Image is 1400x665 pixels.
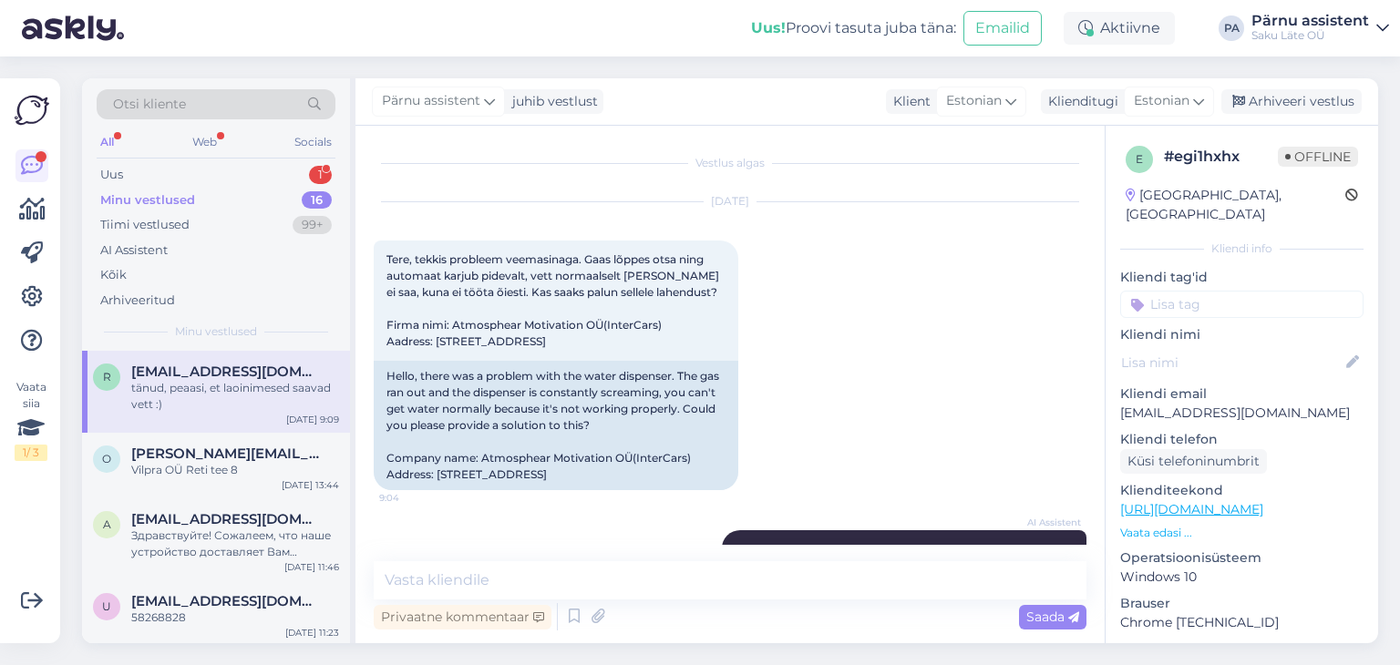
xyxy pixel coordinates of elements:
[886,92,931,111] div: Klient
[379,491,448,505] span: 9:04
[15,379,47,461] div: Vaata siia
[100,166,123,184] div: Uus
[302,191,332,210] div: 16
[103,517,111,531] span: a
[1251,14,1369,28] div: Pärnu assistent
[1041,92,1118,111] div: Klienditugi
[131,363,321,380] span: rolarin@intercars.eu
[963,11,1042,46] button: Emailid
[1120,481,1364,500] p: Klienditeekond
[286,413,339,426] div: [DATE] 9:09
[1120,525,1364,541] p: Vaata edasi ...
[102,452,111,465] span: o
[1026,609,1079,625] span: Saada
[374,361,738,490] div: Hello, there was a problem with the water dispenser. The gas ran out and the dispenser is constan...
[1120,548,1364,568] p: Operatsioonisüsteem
[15,445,47,461] div: 1 / 3
[1120,268,1364,287] p: Kliendi tag'id
[100,216,190,234] div: Tiimi vestlused
[102,599,111,613] span: u
[1120,568,1364,587] p: Windows 10
[505,92,598,111] div: juhib vestlust
[1126,186,1345,224] div: [GEOGRAPHIC_DATA], [GEOGRAPHIC_DATA]
[1120,240,1364,257] div: Kliendi info
[284,560,339,574] div: [DATE] 11:46
[1120,291,1364,318] input: Lisa tag
[285,626,339,639] div: [DATE] 11:23
[175,323,257,340] span: Minu vestlused
[1164,146,1278,168] div: # egi1hxhx
[189,130,221,154] div: Web
[751,17,956,39] div: Proovi tasuta juba täna:
[131,527,339,560] div: Здравствуйте! Сожалеем, что наше устройство доставляет Вам неудобства! Пожалуйста, свяжитесь с на...
[309,166,332,184] div: 1
[100,191,195,210] div: Minu vestlused
[282,478,339,492] div: [DATE] 13:44
[946,91,1002,111] span: Estonian
[131,593,321,609] span: uthf1@hotmail.com
[113,95,186,114] span: Otsi kliente
[374,193,1086,210] div: [DATE]
[100,241,168,260] div: AI Assistent
[131,445,321,462] span: oleg.kiyanov@vilpra.ee
[1121,353,1343,373] input: Lisa nimi
[103,370,111,384] span: r
[374,155,1086,171] div: Vestlus algas
[1120,594,1364,613] p: Brauser
[131,462,339,478] div: Vilpra OÜ Reti tee 8
[1013,516,1081,529] span: AI Assistent
[131,511,321,527] span: artegokivi@gmail.com
[374,605,551,629] div: Privaatne kommentaar
[15,93,49,128] img: Askly Logo
[131,380,339,413] div: tänud, peaasi, et laoinimesed saavad vett :)
[1136,152,1143,166] span: e
[1120,501,1263,517] a: [URL][DOMAIN_NAME]
[1251,14,1389,43] a: Pärnu assistentSaku Läte OÜ
[293,216,332,234] div: 99+
[1120,325,1364,344] p: Kliendi nimi
[1134,91,1189,111] span: Estonian
[1120,449,1267,474] div: Küsi telefoninumbrit
[1251,28,1369,43] div: Saku Läte OÜ
[1064,12,1175,45] div: Aktiivne
[1278,147,1358,167] span: Offline
[1120,404,1364,423] p: [EMAIL_ADDRESS][DOMAIN_NAME]
[1120,430,1364,449] p: Kliendi telefon
[97,130,118,154] div: All
[291,130,335,154] div: Socials
[751,19,786,36] b: Uus!
[1120,384,1364,404] p: Kliendi email
[1221,89,1362,114] div: Arhiveeri vestlus
[100,266,127,284] div: Kõik
[131,609,339,626] div: 58268828
[382,91,480,111] span: Pärnu assistent
[386,252,722,348] span: Tere, tekkis probleem veemasinaga. Gaas lõppes otsa ning automaat karjub pidevalt, vett normaalse...
[1120,613,1364,632] p: Chrome [TECHNICAL_ID]
[1219,15,1244,41] div: PA
[100,292,175,310] div: Arhiveeritud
